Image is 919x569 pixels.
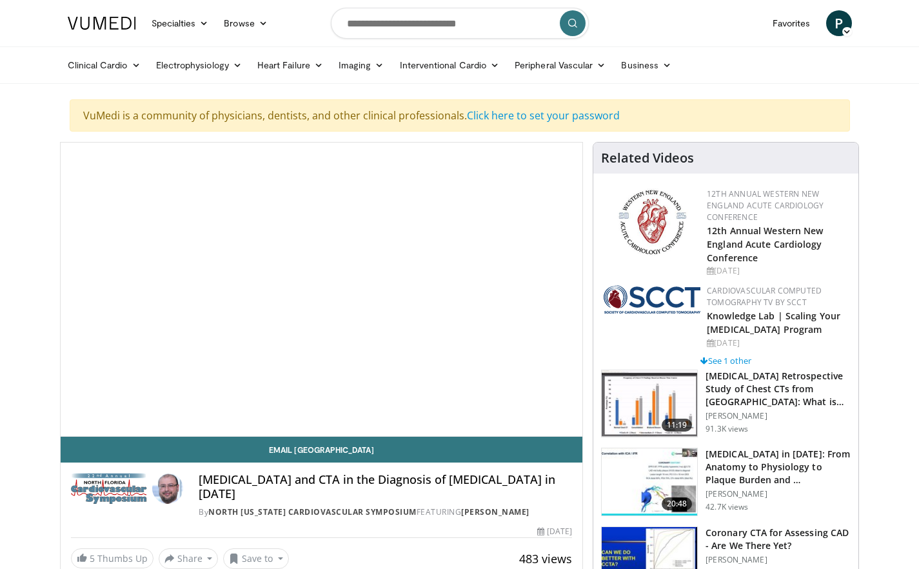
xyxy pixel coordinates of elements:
img: 823da73b-7a00-425d-bb7f-45c8b03b10c3.150x105_q85_crop-smart_upscale.jpg [602,448,697,515]
img: c2eb46a3-50d3-446d-a553-a9f8510c7760.150x105_q85_crop-smart_upscale.jpg [602,370,697,437]
a: Interventional Cardio [392,52,508,78]
a: Business [613,52,679,78]
img: Avatar [152,473,183,504]
h3: [MEDICAL_DATA] Retrospective Study of Chest CTs from [GEOGRAPHIC_DATA]: What is the Re… [706,370,851,408]
img: VuMedi Logo [68,17,136,30]
h3: Coronary CTA for Assessing CAD - Are We There Yet? [706,526,851,552]
a: Specialties [144,10,217,36]
div: [DATE] [707,265,848,277]
p: [PERSON_NAME] [706,555,851,565]
div: [DATE] [707,337,848,349]
span: 5 [90,552,95,564]
a: Electrophysiology [148,52,250,78]
a: Click here to set your password [467,108,620,123]
img: 51a70120-4f25-49cc-93a4-67582377e75f.png.150x105_q85_autocrop_double_scale_upscale_version-0.2.png [604,285,700,314]
a: [PERSON_NAME] [461,506,529,517]
a: Peripheral Vascular [507,52,613,78]
h4: [MEDICAL_DATA] and CTA in the Diagnosis of [MEDICAL_DATA] in [DATE] [199,473,572,501]
p: 42.7K views [706,502,748,512]
a: Email [GEOGRAPHIC_DATA] [61,437,583,463]
button: Save to [223,548,289,569]
input: Search topics, interventions [331,8,589,39]
span: 20:48 [662,497,693,510]
a: Favorites [765,10,818,36]
img: 0954f259-7907-4053-a817-32a96463ecc8.png.150x105_q85_autocrop_double_scale_upscale_version-0.2.png [617,188,688,256]
p: [PERSON_NAME] [706,411,851,421]
a: Knowledge Lab | Scaling Your [MEDICAL_DATA] Program [707,310,840,335]
a: Imaging [331,52,392,78]
a: Cardiovascular Computed Tomography TV by SCCT [707,285,822,308]
a: 5 Thumbs Up [71,548,153,568]
p: [PERSON_NAME] [706,489,851,499]
a: Heart Failure [250,52,331,78]
a: See 1 other [700,355,751,366]
div: By FEATURING [199,506,572,518]
a: North [US_STATE] Cardiovascular Symposium [208,506,417,517]
div: VuMedi is a community of physicians, dentists, and other clinical professionals. [70,99,850,132]
video-js: Video Player [61,143,583,437]
h3: [MEDICAL_DATA] in [DATE]: From Anatomy to Physiology to Plaque Burden and … [706,448,851,486]
span: 11:19 [662,419,693,432]
span: 483 views [519,551,572,566]
a: 12th Annual Western New England Acute Cardiology Conference [707,188,824,223]
a: Browse [216,10,275,36]
button: Share [159,548,219,569]
a: Clinical Cardio [60,52,148,78]
h4: Related Videos [601,150,694,166]
div: [DATE] [537,526,572,537]
a: 12th Annual Western New England Acute Cardiology Conference [707,225,823,264]
a: P [826,10,852,36]
a: 11:19 [MEDICAL_DATA] Retrospective Study of Chest CTs from [GEOGRAPHIC_DATA]: What is the Re… [PE... [601,370,851,438]
img: North Florida Cardiovascular Symposium [71,473,148,504]
p: 91.3K views [706,424,748,434]
a: 20:48 [MEDICAL_DATA] in [DATE]: From Anatomy to Physiology to Plaque Burden and … [PERSON_NAME] 4... [601,448,851,516]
